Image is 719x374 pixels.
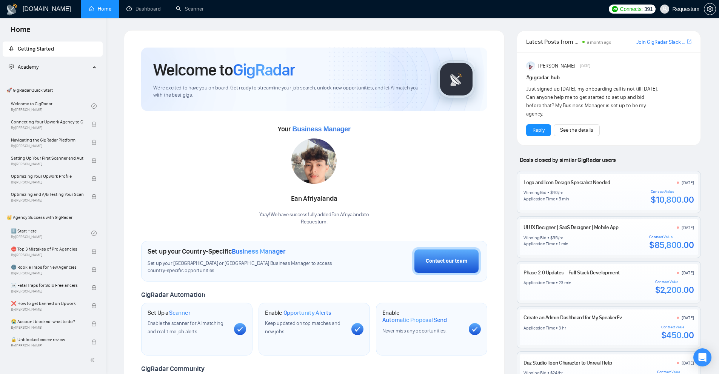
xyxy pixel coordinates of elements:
[11,300,83,307] span: ❌ How to get banned on Upwork
[11,180,83,185] span: By [PERSON_NAME]
[9,46,14,51] span: rocket
[554,124,600,136] button: See the details
[612,6,618,12] img: upwork-logo.png
[526,37,580,46] span: Latest Posts from the GigRadar Community
[523,224,634,231] a: UI UX Designer | SaaS Designer | Mobile App Design
[259,211,369,226] div: Yaay! We have successfully added Ean Afriyalanda to
[559,196,569,202] div: 5 min
[526,85,659,118] div: Just signed up [DATE], my onboarding call is not till [DATE]. Can anyone help me to get started t...
[153,60,295,80] h1: Welcome to
[523,189,546,195] div: Winning Bid
[9,64,14,69] span: fund-projection-screen
[655,284,694,296] div: $2,200.00
[153,85,425,99] span: We're excited to have you on board. Get ready to streamline your job search, unlock new opportuni...
[661,329,694,341] div: $450.00
[620,5,643,13] span: Connects:
[550,189,553,195] div: $
[265,320,340,335] span: Keep updated on top matches and new jobs.
[11,253,83,257] span: By [PERSON_NAME]
[148,320,223,335] span: Enable the scanner for AI matching and real-time job alerts.
[11,126,83,130] span: By [PERSON_NAME]
[682,315,694,321] div: [DATE]
[651,194,694,205] div: $10,800.00
[682,225,694,231] div: [DATE]
[278,125,351,133] span: Your
[11,307,83,312] span: By [PERSON_NAME]
[91,122,97,127] span: lock
[11,263,83,271] span: 🌚 Rookie Traps for New Agencies
[587,40,611,45] span: a month ago
[649,235,694,239] div: Contract Value
[91,231,97,236] span: check-circle
[558,189,563,195] div: /hr
[523,314,668,321] a: Create an Admin Dashboard for My SpeakerEvent Finder™ Software
[661,325,694,329] div: Contract Value
[523,360,612,366] a: Daz Studio Toon Character to Unreal Help
[3,210,102,225] span: 👑 Agency Success with GigRadar
[18,64,38,70] span: Academy
[89,6,111,12] a: homeHome
[148,260,348,274] span: Set up your [GEOGRAPHIC_DATA] or [GEOGRAPHIC_DATA] Business Manager to access country-specific op...
[644,5,653,13] span: 391
[523,179,610,186] a: Logo and Icon Design Specialist Needed
[169,309,190,317] span: Scanner
[265,309,331,317] h1: Enable
[11,245,83,253] span: ⛔ Top 3 Mistakes of Pro Agencies
[11,282,83,289] span: ☠️ Fatal Traps for Solo Freelancers
[553,189,558,195] div: 40
[382,328,446,334] span: Never miss any opportunities.
[91,249,97,254] span: lock
[11,336,83,343] span: 🔓 Unblocked cases: review
[662,6,667,12] span: user
[291,139,337,184] img: 1699271954658-IMG-20231101-WA0028.jpg
[91,285,97,290] span: lock
[176,6,204,12] a: searchScanner
[655,280,694,284] div: Contract Value
[91,194,97,199] span: lock
[526,74,691,82] h1: # gigradar-hub
[126,6,161,12] a: dashboardDashboard
[11,325,83,330] span: By [PERSON_NAME]
[90,356,97,364] span: double-left
[426,257,467,265] div: Contact our team
[141,365,205,373] span: GigRadar Community
[11,191,83,198] span: Optimizing and A/B Testing Your Scanner for Better Results
[259,192,369,205] div: Ean Afriyalanda
[682,360,694,366] div: [DATE]
[687,38,691,45] a: export
[523,325,555,331] div: Application Time
[11,98,91,114] a: Welcome to GigRadarBy[PERSON_NAME]
[148,247,286,255] h1: Set up your Country-Specific
[559,280,571,286] div: 23 min
[11,271,83,275] span: By [PERSON_NAME]
[649,239,694,251] div: $85,800.00
[3,83,102,98] span: 🚀 GigRadar Quick Start
[526,124,551,136] button: Reply
[559,241,568,247] div: 1 min
[91,303,97,308] span: lock
[523,196,555,202] div: Application Time
[382,309,463,324] h1: Enable
[560,126,593,134] a: See the details
[91,158,97,163] span: lock
[580,63,590,69] span: [DATE]
[682,270,694,276] div: [DATE]
[6,3,18,15] img: logo
[11,154,83,162] span: Setting Up Your First Scanner and Auto-Bidder
[148,309,190,317] h1: Set Up a
[704,3,716,15] button: setting
[636,38,685,46] a: Join GigRadar Slack Community
[704,6,716,12] a: setting
[538,62,575,70] span: [PERSON_NAME]
[437,60,475,98] img: gigradar-logo.png
[259,219,369,226] p: Requestum .
[91,339,97,345] span: lock
[11,172,83,180] span: Optimizing Your Upwork Profile
[91,103,97,109] span: check-circle
[523,280,555,286] div: Application Time
[517,153,619,166] span: Deals closed by similar GigRadar users
[550,235,553,241] div: $
[11,144,83,148] span: By [PERSON_NAME]
[9,64,38,70] span: Academy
